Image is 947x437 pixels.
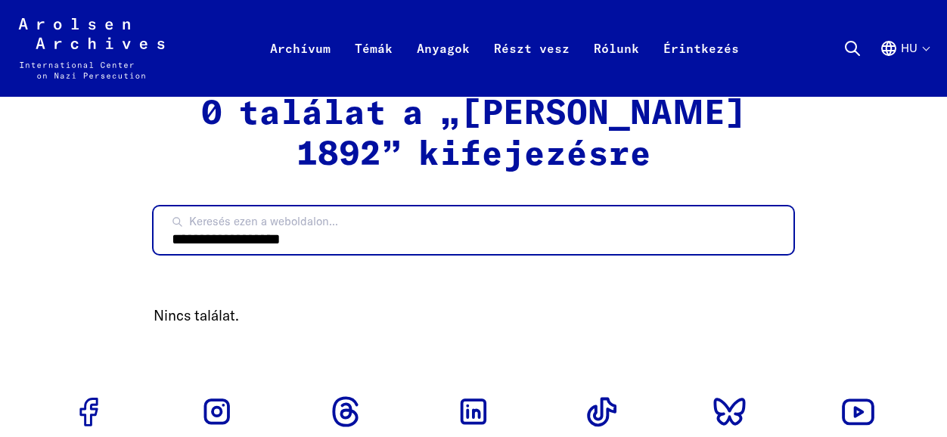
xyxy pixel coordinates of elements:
a: Anyagok [405,36,482,97]
a: Részt vesz [482,36,582,97]
font: Archívum [270,41,331,56]
font: Érintkezés [663,41,739,56]
a: Ugrás az Instagram profilra [194,388,241,435]
a: Ugrás a LinkedIn profilra [450,388,498,435]
a: Érintkezés [651,36,751,97]
font: Részt vesz [494,41,570,56]
font: 0 találat a „[PERSON_NAME] 1892” kifejezésre [201,98,747,172]
a: Menj a TikTok profilra [578,388,626,435]
a: Ugrás a Youtube profilra [834,388,882,435]
nav: Elsődleges [258,18,751,79]
a: Ugrás a Bluesky profiljára [706,388,754,435]
a: Archívum [258,36,343,97]
a: Ugrás a Threads profilra [321,388,369,435]
button: Angol, nyelvválasztás [880,39,929,94]
a: Ugrás a Facebook profilra [65,388,113,435]
font: Témák [355,41,393,56]
font: Rólunk [594,41,639,56]
a: Témák [343,36,405,97]
font: Nincs találat. [154,306,239,324]
font: hu [901,41,918,55]
a: Rólunk [582,36,651,97]
font: Anyagok [417,41,470,56]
